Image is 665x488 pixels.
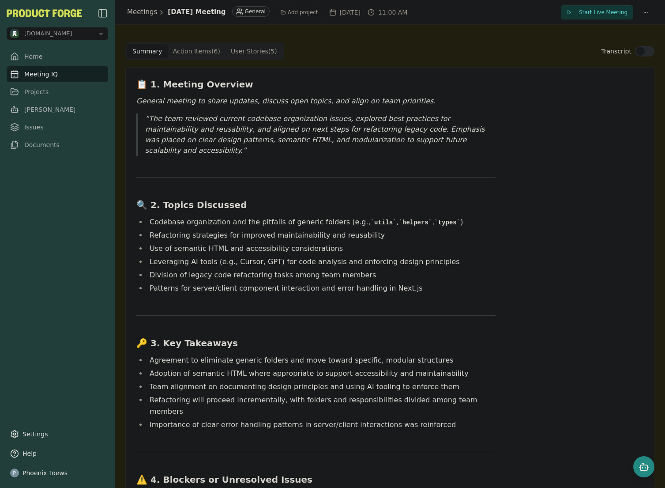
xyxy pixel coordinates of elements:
[145,113,496,156] p: The team reviewed current codebase organization issues, explored best practices for maintainabili...
[7,84,108,100] a: Projects
[399,219,432,226] code: helpers
[147,355,496,366] li: Agreement to eliminate generic folders and move toward specific, modular structures
[7,465,108,481] button: Phoenix Toews
[7,137,108,153] a: Documents
[7,9,82,17] button: PF-Logo
[136,199,496,211] h3: 🔍 2. Topics Discussed
[168,44,225,58] button: Action Items ( 6 )
[288,9,318,16] span: Add project
[561,5,633,19] button: Start Live Meeting
[136,337,496,349] h3: 🔑 3. Key Takeaways
[7,119,108,135] a: Issues
[7,446,108,462] button: Help
[378,8,407,17] span: 11:00 AM
[579,9,627,16] span: Start Live Meeting
[10,29,19,38] img: methodic.work
[7,49,108,64] a: Home
[147,256,496,268] li: Leveraging AI tools (e.g., Cursor, GPT) for code analysis and enforcing design principles
[98,8,108,19] button: Close Sidebar
[136,97,436,105] em: General meeting to share updates, discuss open topics, and align on team priorities.
[168,7,225,17] h1: [DATE] Meeting
[225,44,282,58] button: User Stories ( 5 )
[147,368,496,379] li: Adoption of semantic HTML where appropriate to support accessibility and maintainability
[147,216,496,228] li: Codebase organization and the pitfalls of generic folders (e.g., , , )
[127,44,168,58] button: Summary
[147,243,496,254] li: Use of semantic HTML and accessibility considerations
[136,78,496,91] h3: 📋 1. Meeting Overview
[633,456,654,477] button: Open chat
[7,9,82,17] img: Product Forge
[7,426,108,442] a: Settings
[277,7,322,18] button: Add project
[147,230,496,241] li: Refactoring strategies for improved maintainability and reusability
[24,30,72,38] span: methodic.work
[147,283,496,294] li: Patterns for server/client component interaction and error handling in Next.js
[7,27,108,40] button: Open organization switcher
[98,8,108,19] img: sidebar
[434,219,460,226] code: types
[7,102,108,117] a: [PERSON_NAME]
[127,7,157,17] a: Meetings
[147,419,496,431] li: Importance of clear error handling patterns in server/client interactions was reinforced
[601,47,631,56] label: Transcript
[147,394,496,417] li: Refactoring will proceed incrementally, with folders and responsibilities divided among team members
[147,381,496,393] li: Team alignment on documenting design principles and using AI tooling to enforce them
[232,6,270,17] div: General
[371,219,397,226] code: utils
[136,473,496,486] h3: ⚠️ 4. Blockers or Unresolved Issues
[340,8,361,17] span: [DATE]
[10,469,19,477] img: profile
[147,269,496,281] li: Division of legacy code refactoring tasks among team members
[7,66,108,82] a: Meeting IQ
